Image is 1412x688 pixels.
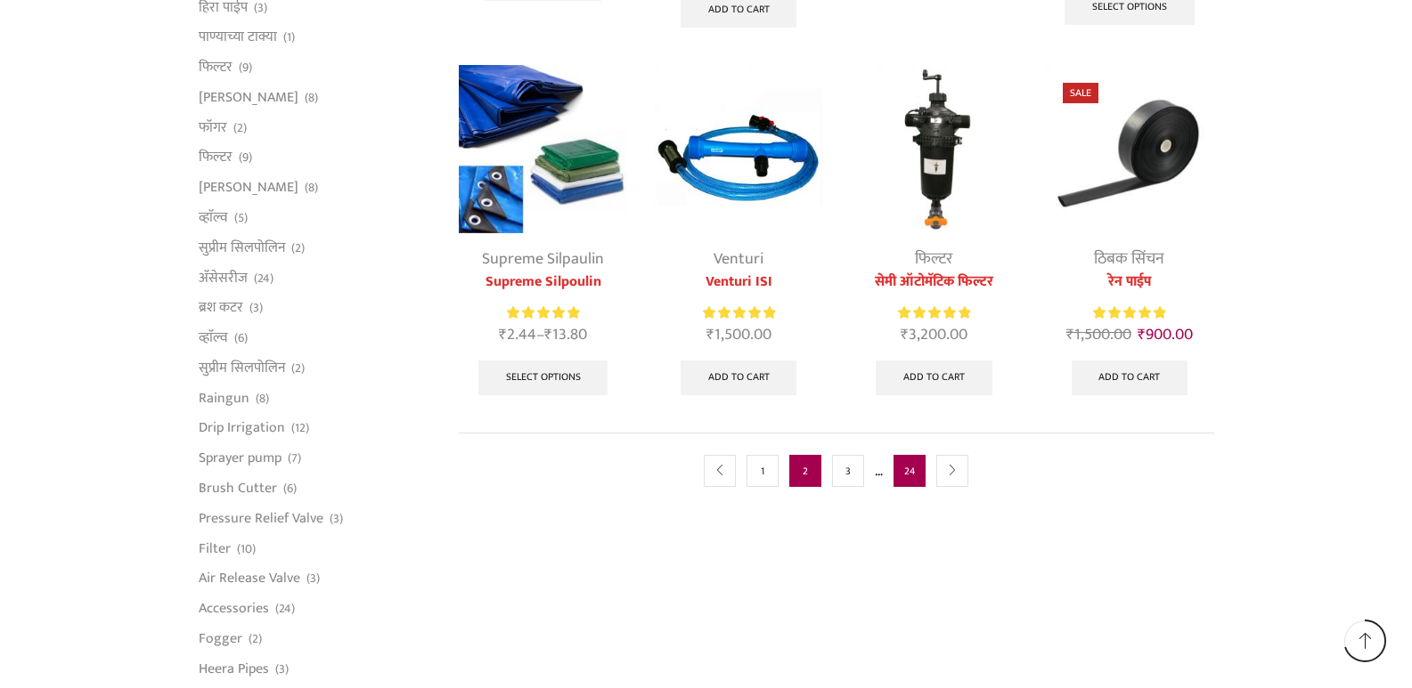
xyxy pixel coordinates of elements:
[1066,321,1074,348] span: ₹
[291,360,305,377] span: (2)
[199,293,243,323] a: ब्रश कटर
[199,352,285,383] a: सुप्रीम सिलपोलिन
[544,321,552,348] span: ₹
[876,360,992,396] a: Add to cart: “सेमी ऑटोमॅटिक फिल्टर”
[901,321,967,348] bdi: 3,200.00
[459,433,1214,508] nav: Product Pagination
[305,179,318,197] span: (8)
[459,271,627,293] a: Supreme Silpoulin
[199,263,248,293] a: अ‍ॅसेसरीज
[199,232,285,263] a: सुप्रीम सिलपोलिन
[234,329,248,347] span: (6)
[199,323,228,353] a: व्हाॅल्व
[1093,304,1165,322] div: Rated 5.00 out of 5
[249,630,262,648] span: (2)
[249,299,263,317] span: (3)
[199,22,277,53] a: पाण्याच्या टाक्या
[789,455,821,487] span: Page 2
[199,53,233,83] a: फिल्टर
[1063,83,1098,103] span: Sale
[714,246,763,272] a: Venturi
[283,28,295,46] span: (1)
[239,149,252,166] span: (9)
[703,304,775,322] span: Rated out of 5
[1072,360,1188,396] a: Add to cart: “रेन पाईप”
[544,321,587,348] bdi: 13.80
[239,59,252,77] span: (9)
[898,304,970,322] span: Rated out of 5
[275,660,289,678] span: (3)
[654,271,822,293] a: Venturi ISI
[875,459,883,482] span: …
[706,321,771,348] bdi: 1,500.00
[256,390,269,408] span: (8)
[199,653,269,684] a: Heera Pipes
[199,623,242,653] a: Fogger
[1045,65,1213,233] img: Heera Rain Pipe
[507,304,579,322] div: Rated 5.00 out of 5
[291,419,309,437] span: (12)
[459,65,627,233] img: Supreme Silpoulin
[832,455,864,487] a: Page 3
[199,563,300,594] a: Air Release Valve
[898,304,970,322] div: Rated 5.00 out of 5
[199,112,227,142] a: फॉगर
[306,570,320,587] span: (3)
[199,443,282,474] a: Sprayer pump
[654,65,822,233] img: Venturi ISI
[199,474,277,504] a: Brush Cutter
[459,323,627,347] span: –
[199,413,285,443] a: Drip Irrigation
[703,304,775,322] div: Rated 5.00 out of 5
[1045,271,1213,293] a: रेन पाईप
[233,119,247,137] span: (2)
[199,142,233,173] a: फिल्टर
[681,360,797,396] a: Add to cart: “Venturi ISI”
[894,455,926,487] a: Page 24
[747,455,779,487] a: Page 1
[199,202,228,232] a: व्हाॅल्व
[507,304,579,322] span: Rated out of 5
[305,89,318,107] span: (8)
[1138,321,1146,348] span: ₹
[706,321,714,348] span: ₹
[1094,246,1164,272] a: ठिबक सिंचन
[850,271,1018,293] a: सेमी ऑटोमॅटिक फिल्टर
[1066,321,1131,348] bdi: 1,500.00
[850,65,1018,233] img: Semi Automatic Screen Filter
[288,449,301,467] span: (7)
[237,540,256,558] span: (10)
[254,270,273,287] span: (24)
[199,173,298,203] a: [PERSON_NAME]
[199,503,323,533] a: Pressure Relief Valve
[199,82,298,112] a: [PERSON_NAME]
[199,594,269,624] a: Accessories
[1093,304,1165,322] span: Rated out of 5
[330,510,343,528] span: (3)
[482,246,604,272] a: Supreme Silpaulin
[478,360,608,396] a: Select options for “Supreme Silpoulin”
[291,239,305,257] span: (2)
[283,480,297,498] span: (6)
[901,321,909,348] span: ₹
[499,321,536,348] bdi: 2.44
[915,246,952,272] a: फिल्टर
[499,321,507,348] span: ₹
[275,600,295,618] span: (24)
[199,533,231,563] a: Filter
[234,209,248,227] span: (5)
[199,383,249,413] a: Raingun
[1138,321,1193,348] bdi: 900.00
